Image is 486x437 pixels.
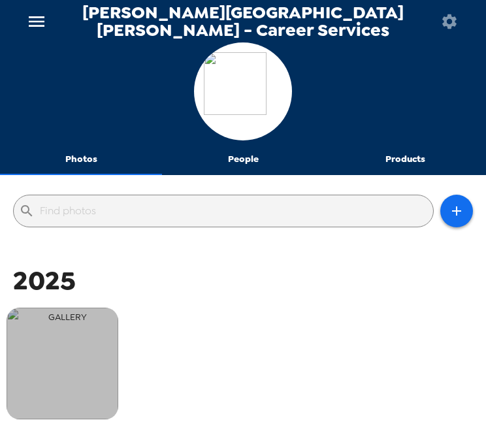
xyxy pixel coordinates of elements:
[7,308,118,419] img: gallery
[57,4,428,39] span: [PERSON_NAME][GEOGRAPHIC_DATA][PERSON_NAME] - Career Services
[13,263,76,298] span: 2025
[40,201,428,221] input: Find photos
[162,144,324,175] button: People
[324,144,486,175] button: Products
[204,52,282,131] img: org logo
